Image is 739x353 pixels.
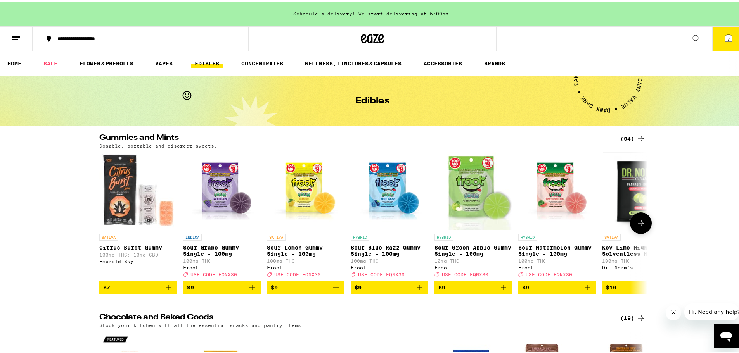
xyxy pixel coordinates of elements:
span: $7 [103,283,110,289]
img: Dr. Norm's - Key Lime High Solventless Hash Gummy [603,151,678,228]
h1: Edibles [355,95,389,104]
button: Add to bag [183,279,261,293]
img: Froot - Sour Blue Razz Gummy Single - 100mg [351,151,428,228]
p: 10mg THC [434,257,512,262]
p: 100mg THC [183,257,261,262]
span: $9 [271,283,278,289]
div: Froot [518,263,596,269]
span: USE CODE EQNX30 [190,270,237,276]
p: 100mg THC [602,257,680,262]
p: HYBRID [434,232,453,239]
a: Open page for Key Lime High Solventless Hash Gummy from Dr. Norm's [602,151,680,279]
button: Add to bag [602,279,680,293]
a: SALE [40,57,61,67]
p: Dosable, portable and discreet sweets. [99,142,217,147]
span: $10 [606,283,616,289]
span: $9 [355,283,362,289]
p: SATIVA [267,232,286,239]
p: Citrus Burst Gummy [99,243,177,249]
div: Emerald Sky [99,257,177,262]
a: FLOWER & PREROLLS [76,57,137,67]
p: Sour Lemon Gummy Single - 100mg [267,243,344,255]
button: Add to bag [267,279,344,293]
a: Open page for Sour Green Apple Gummy Single - 100mg from Froot [434,151,512,279]
p: INDICA [183,232,202,239]
img: Froot - Sour Watermelon Gummy Single - 100mg [518,151,596,228]
a: Open page for Citrus Burst Gummy from Emerald Sky [99,151,177,279]
img: Froot - Sour Grape Gummy Single - 100mg [183,151,261,228]
button: Add to bag [351,279,428,293]
div: Dr. Norm's [602,263,680,269]
p: Sour Grape Gummy Single - 100mg [183,243,261,255]
div: Froot [351,263,428,269]
button: Add to bag [434,279,512,293]
span: $9 [438,283,445,289]
span: USE CODE EQNX30 [526,270,572,276]
a: HOME [3,57,25,67]
p: Key Lime High Solventless Hash Gummy [602,243,680,255]
a: BRANDS [480,57,509,67]
button: Add to bag [518,279,596,293]
p: 100mg THC: 10mg CBD [99,251,177,256]
h2: Gummies and Mints [99,133,607,142]
p: Stock your kitchen with all the essential snacks and pantry items. [99,321,304,326]
iframe: Button to launch messaging window [714,322,739,347]
p: HYBRID [518,232,537,239]
img: Emerald Sky - Citrus Burst Gummy [99,151,177,228]
div: Froot [183,263,261,269]
a: ACCESSORIES [420,57,466,67]
span: USE CODE EQNX30 [442,270,488,276]
p: Sour Watermelon Gummy Single - 100mg [518,243,596,255]
img: Froot - Sour Lemon Gummy Single - 100mg [267,151,344,228]
a: Open page for Sour Watermelon Gummy Single - 100mg from Froot [518,151,596,279]
span: $9 [187,283,194,289]
a: CONCENTRATES [237,57,287,67]
p: 100mg THC [351,257,428,262]
p: Sour Green Apple Gummy Single - 100mg [434,243,512,255]
p: 100mg THC [267,257,344,262]
span: USE CODE EQNX30 [358,270,405,276]
h2: Chocolate and Baked Goods [99,312,607,321]
a: WELLNESS, TINCTURES & CAPSULES [301,57,405,67]
p: Sour Blue Razz Gummy Single - 100mg [351,243,428,255]
img: Froot - Sour Green Apple Gummy Single - 100mg [434,151,512,228]
span: 7 [727,35,730,40]
a: EDIBLES [191,57,223,67]
div: Froot [434,263,512,269]
div: Froot [267,263,344,269]
p: SATIVA [602,232,621,239]
span: USE CODE EQNX30 [274,270,321,276]
a: (19) [620,312,646,321]
iframe: Close message [666,303,681,319]
a: Open page for Sour Blue Razz Gummy Single - 100mg from Froot [351,151,428,279]
p: SATIVA [99,232,118,239]
a: Open page for Sour Grape Gummy Single - 100mg from Froot [183,151,261,279]
a: (94) [620,133,646,142]
iframe: Message from company [684,302,739,319]
span: Hi. Need any help? [5,5,56,12]
p: HYBRID [351,232,369,239]
span: $9 [522,283,529,289]
button: Add to bag [99,279,177,293]
p: 100mg THC [518,257,596,262]
a: Open page for Sour Lemon Gummy Single - 100mg from Froot [267,151,344,279]
a: VAPES [151,57,177,67]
